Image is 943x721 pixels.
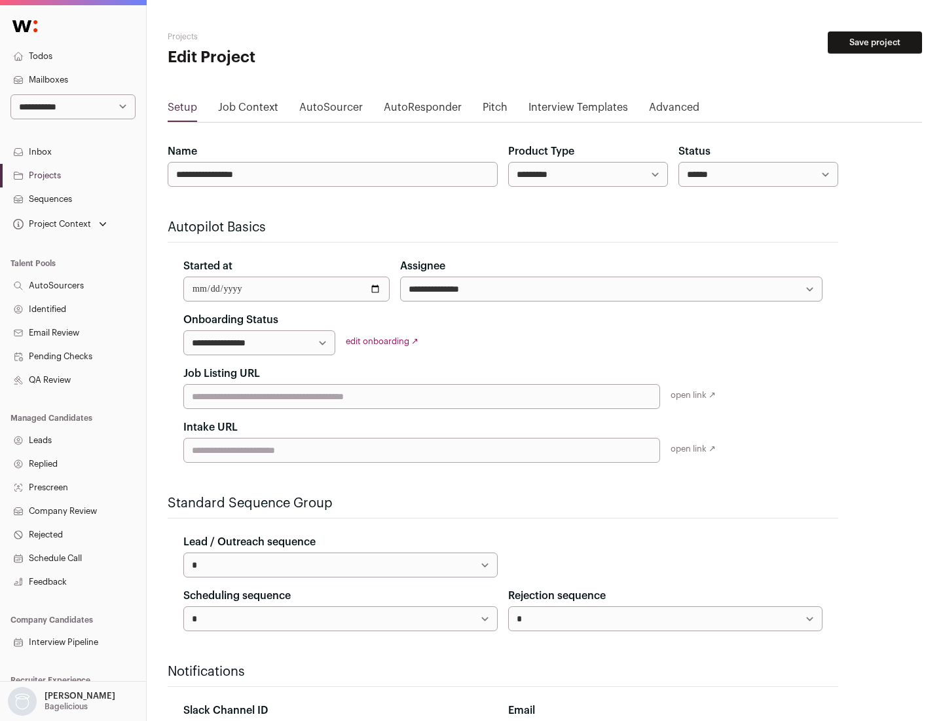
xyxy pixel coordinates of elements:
[183,534,316,550] label: Lead / Outreach sequence
[218,100,278,121] a: Job Context
[183,703,268,718] label: Slack Channel ID
[168,47,419,68] h1: Edit Project
[168,218,838,237] h2: Autopilot Basics
[168,100,197,121] a: Setup
[45,691,115,701] p: [PERSON_NAME]
[168,144,197,159] label: Name
[168,663,838,681] h2: Notifications
[168,494,838,513] h2: Standard Sequence Group
[384,100,462,121] a: AutoResponder
[183,312,278,328] label: Onboarding Status
[346,337,418,345] a: edit onboarding ↗
[528,100,628,121] a: Interview Templates
[5,687,118,716] button: Open dropdown
[5,13,45,39] img: Wellfound
[10,215,109,233] button: Open dropdown
[299,100,363,121] a: AutoSourcer
[400,258,445,274] label: Assignee
[183,588,291,604] label: Scheduling sequence
[483,100,508,121] a: Pitch
[828,31,922,54] button: Save project
[183,258,232,274] label: Started at
[508,703,823,718] div: Email
[508,588,606,604] label: Rejection sequence
[168,31,419,42] h2: Projects
[10,219,91,229] div: Project Context
[649,100,699,121] a: Advanced
[508,144,574,159] label: Product Type
[183,366,260,381] label: Job Listing URL
[183,419,238,435] label: Intake URL
[678,144,711,159] label: Status
[45,701,88,712] p: Bagelicious
[8,687,37,716] img: nopic.png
